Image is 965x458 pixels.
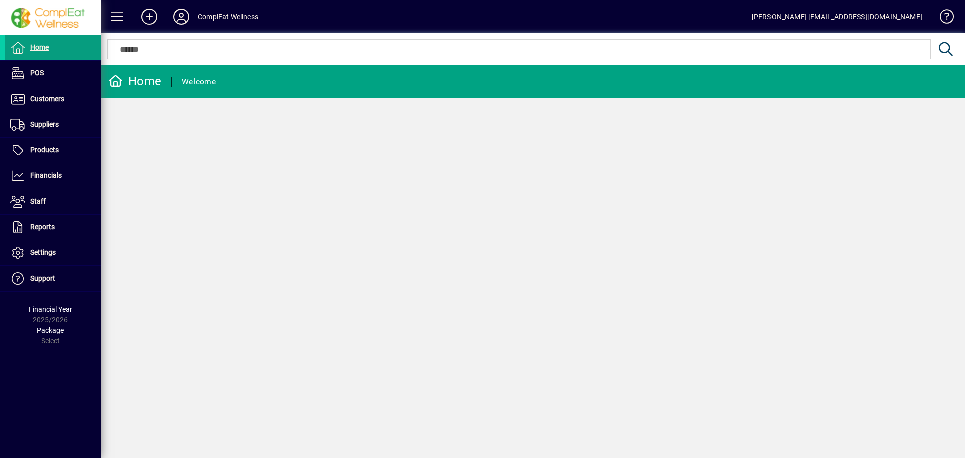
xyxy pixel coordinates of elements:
a: Knowledge Base [932,2,952,35]
div: [PERSON_NAME] [EMAIL_ADDRESS][DOMAIN_NAME] [752,9,922,25]
a: Settings [5,240,101,265]
span: Staff [30,197,46,205]
a: Reports [5,215,101,240]
span: Home [30,43,49,51]
span: Financial Year [29,305,72,313]
div: ComplEat Wellness [198,9,258,25]
div: Home [108,73,161,89]
a: Financials [5,163,101,189]
span: Package [37,326,64,334]
span: Settings [30,248,56,256]
span: Reports [30,223,55,231]
span: Suppliers [30,120,59,128]
span: POS [30,69,44,77]
a: Support [5,266,101,291]
a: Products [5,138,101,163]
a: Customers [5,86,101,112]
span: Support [30,274,55,282]
span: Products [30,146,59,154]
div: Welcome [182,74,216,90]
a: Suppliers [5,112,101,137]
span: Financials [30,171,62,179]
a: POS [5,61,101,86]
a: Staff [5,189,101,214]
span: Customers [30,95,64,103]
button: Profile [165,8,198,26]
button: Add [133,8,165,26]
